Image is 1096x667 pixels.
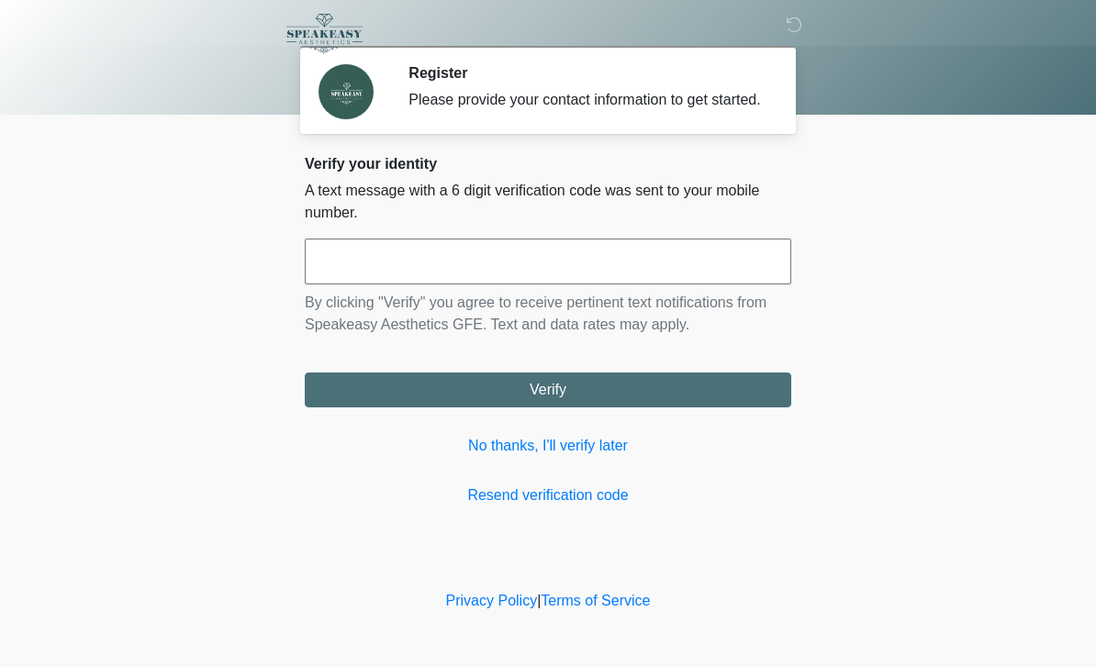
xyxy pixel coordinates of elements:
[305,435,791,457] a: No thanks, I'll verify later
[319,64,374,119] img: Agent Avatar
[305,372,791,407] button: Verify
[305,180,791,224] p: A text message with a 6 digit verification code was sent to your mobile number.
[537,593,541,608] a: |
[541,593,650,608] a: Terms of Service
[305,484,791,506] a: Resend verification code
[408,64,764,82] h2: Register
[305,292,791,336] p: By clicking "Verify" you agree to receive pertinent text notifications from Speakeasy Aesthetics ...
[286,14,363,54] img: Speakeasy Aesthetics GFE Logo
[446,593,538,608] a: Privacy Policy
[305,155,791,172] h2: Verify your identity
[408,89,764,111] div: Please provide your contact information to get started.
